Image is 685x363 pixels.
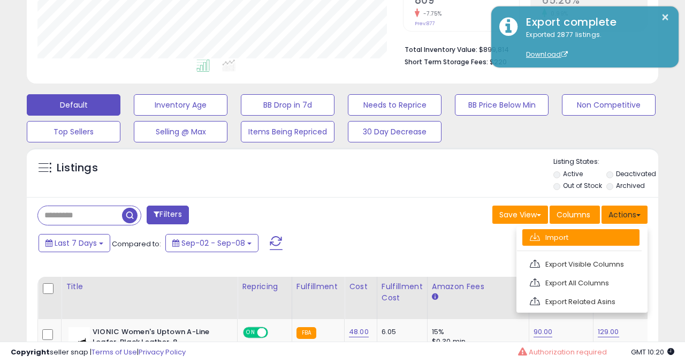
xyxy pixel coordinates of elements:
[563,169,583,178] label: Active
[244,328,257,337] span: ON
[522,229,640,246] a: Import
[550,206,600,224] button: Columns
[553,157,658,167] p: Listing States:
[349,281,372,292] div: Cost
[405,45,477,54] b: Total Inventory Value:
[432,327,521,337] div: 15%
[382,281,423,304] div: Fulfillment Cost
[39,234,110,252] button: Last 7 Days
[165,234,258,252] button: Sep-02 - Sep-08
[66,281,233,292] div: Title
[522,256,640,273] a: Export Visible Columns
[432,292,438,302] small: Amazon Fees.
[241,94,334,116] button: BB Drop in 7d
[134,121,227,142] button: Selling @ Max
[242,281,287,292] div: Repricing
[93,327,223,350] b: VIONIC Women's Uptown A-Line Loafer, Black Leather, 8
[348,94,442,116] button: Needs to Reprice
[432,281,524,292] div: Amazon Fees
[11,347,186,358] div: seller snap | |
[661,11,669,24] button: ×
[563,181,602,190] label: Out of Stock
[602,206,648,224] button: Actions
[405,42,640,55] li: $899,814
[181,238,245,248] span: Sep-02 - Sep-08
[349,327,369,337] a: 48.00
[27,121,120,142] button: Top Sellers
[27,94,120,116] button: Default
[134,94,227,116] button: Inventory Age
[139,347,186,357] a: Privacy Policy
[55,238,97,248] span: Last 7 Days
[598,327,619,337] a: 129.00
[420,10,442,18] small: -7.75%
[492,206,548,224] button: Save View
[112,239,161,249] span: Compared to:
[526,50,568,59] a: Download
[522,293,640,310] a: Export Related Asins
[382,327,419,337] div: 6.05
[147,206,188,224] button: Filters
[11,347,50,357] strong: Copyright
[490,57,507,67] span: $220
[68,327,90,349] img: 31+rCpB14YL._SL40_.jpg
[534,327,553,337] a: 90.00
[348,121,442,142] button: 30 Day Decrease
[562,94,656,116] button: Non Competitive
[557,209,590,220] span: Columns
[522,275,640,291] a: Export All Columns
[296,327,316,339] small: FBA
[631,347,674,357] span: 2025-09-16 10:20 GMT
[296,281,340,292] div: Fulfillment
[241,121,334,142] button: Items Being Repriced
[455,94,549,116] button: BB Price Below Min
[415,20,435,27] small: Prev: 877
[518,14,671,30] div: Export complete
[92,347,137,357] a: Terms of Use
[616,169,656,178] label: Deactivated
[616,181,645,190] label: Archived
[405,57,488,66] b: Short Term Storage Fees:
[57,161,98,176] h5: Listings
[518,30,671,60] div: Exported 2877 listings.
